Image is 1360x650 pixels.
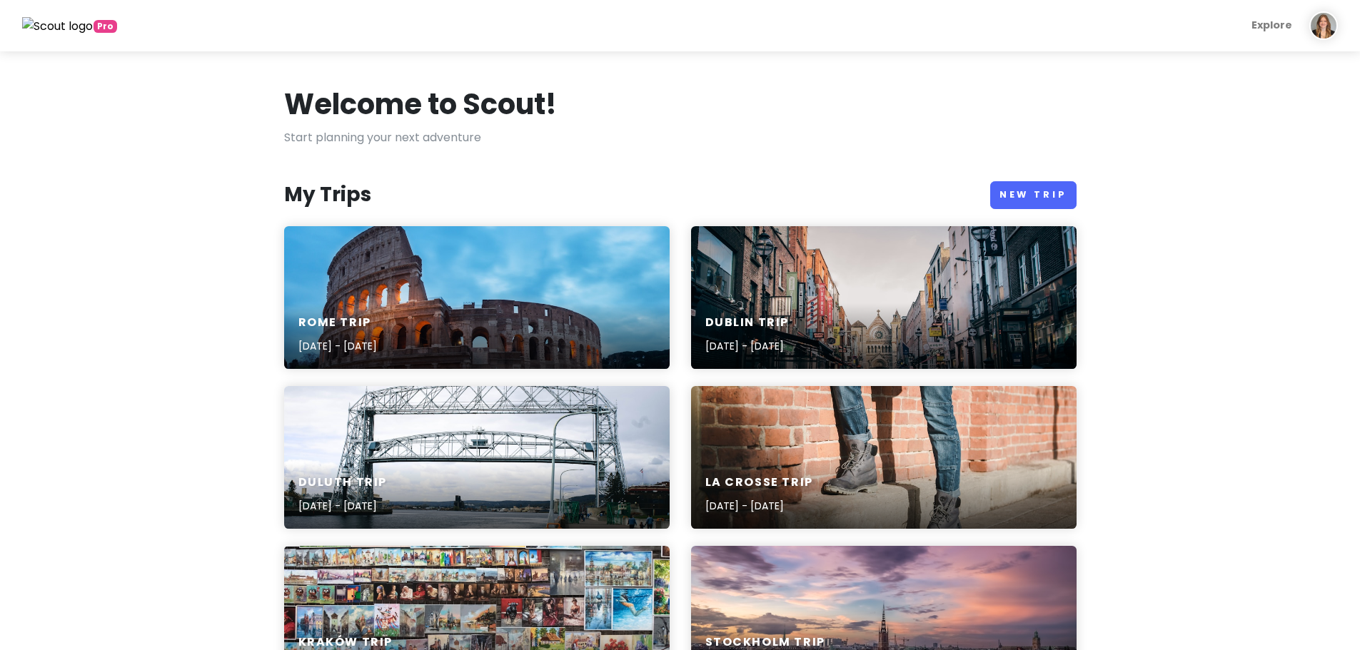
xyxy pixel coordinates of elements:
p: [DATE] - [DATE] [298,338,377,354]
h6: Rome Trip [298,315,377,330]
h6: Duluth Trip [298,475,388,490]
p: [DATE] - [DATE] [705,498,813,514]
p: [DATE] - [DATE] [298,498,388,514]
h6: Kraków Trip [298,635,393,650]
p: Start planning your next adventure [284,128,1077,147]
h6: Stockholm Trip [705,635,825,650]
a: person standing beside brown brick wallLa Crosse Trip[DATE] - [DATE] [691,386,1077,529]
a: Explore [1246,11,1298,39]
a: Pro [22,16,117,35]
a: gray metal bridge over river under white sky during daytimeDuluth Trip[DATE] - [DATE] [284,386,670,529]
span: greetings, globetrotter [94,20,117,33]
h3: My Trips [284,182,371,208]
img: User profile [1309,11,1338,40]
h6: La Crosse Trip [705,475,813,490]
p: [DATE] - [DATE] [705,338,790,354]
a: people walking on street heading towards churchDublin Trip[DATE] - [DATE] [691,226,1077,369]
a: Colosseum arena photographyRome Trip[DATE] - [DATE] [284,226,670,369]
h1: Welcome to Scout! [284,86,557,123]
a: New Trip [990,181,1077,209]
img: Scout logo [22,17,94,36]
h6: Dublin Trip [705,315,790,330]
